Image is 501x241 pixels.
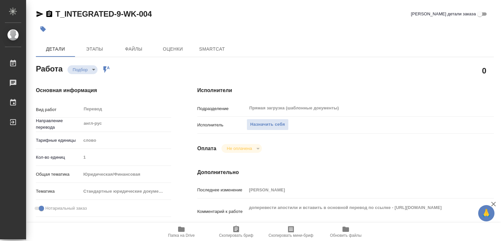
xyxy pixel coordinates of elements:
p: Комментарий к работе [197,208,247,215]
span: Папка на Drive [168,233,195,238]
h4: Оплата [197,145,217,153]
span: 🙏 [481,206,492,220]
div: Стандартные юридические документы, договоры, уставы [81,186,171,197]
h4: Дополнительно [197,169,494,176]
h4: Основная информация [36,87,171,94]
span: Скопировать мини-бриф [268,233,313,238]
h4: Исполнители [197,87,494,94]
div: слово [81,135,171,146]
h2: 0 [482,65,486,76]
input: Пустое поле [81,153,171,162]
button: Добавить тэг [36,22,50,36]
button: Назначить себя [247,119,288,130]
span: [PERSON_NAME] детали заказа [411,11,476,17]
span: Назначить себя [250,121,285,128]
span: Обновить файлы [330,233,362,238]
p: Тематика [36,188,81,195]
span: Оценки [157,45,189,53]
button: Скопировать мини-бриф [264,223,318,241]
span: Детали [40,45,71,53]
button: Скопировать ссылку для ЯМессенджера [36,10,44,18]
p: Тарифные единицы [36,137,81,144]
button: 🙏 [478,205,494,221]
p: Исполнитель [197,122,247,128]
p: Подразделение [197,105,247,112]
p: Направление перевода [36,118,81,131]
p: Кол-во единиц [36,154,81,161]
div: Юридическая/Финансовая [81,169,171,180]
span: SmartCat [196,45,228,53]
p: Вид работ [36,106,81,113]
h2: Работа [36,62,63,74]
span: Нотариальный заказ [45,205,87,212]
p: Последнее изменение [197,187,247,193]
span: Этапы [79,45,110,53]
button: Скопировать бриф [209,223,264,241]
textarea: доперевести апостили и вставить в основной перевод по ссылке - [URL][DOMAIN_NAME] [247,202,469,220]
button: Обновить файлы [318,223,373,241]
button: Подбор [71,67,90,72]
div: Подбор [221,144,262,153]
span: Файлы [118,45,149,53]
button: Папка на Drive [154,223,209,241]
button: Скопировать ссылку [45,10,53,18]
span: Скопировать бриф [219,233,253,238]
button: Не оплачена [225,146,254,151]
a: T_INTEGRATED-9-WK-004 [55,9,152,18]
div: Подбор [68,65,98,74]
input: Пустое поле [247,185,469,195]
p: Общая тематика [36,171,81,178]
